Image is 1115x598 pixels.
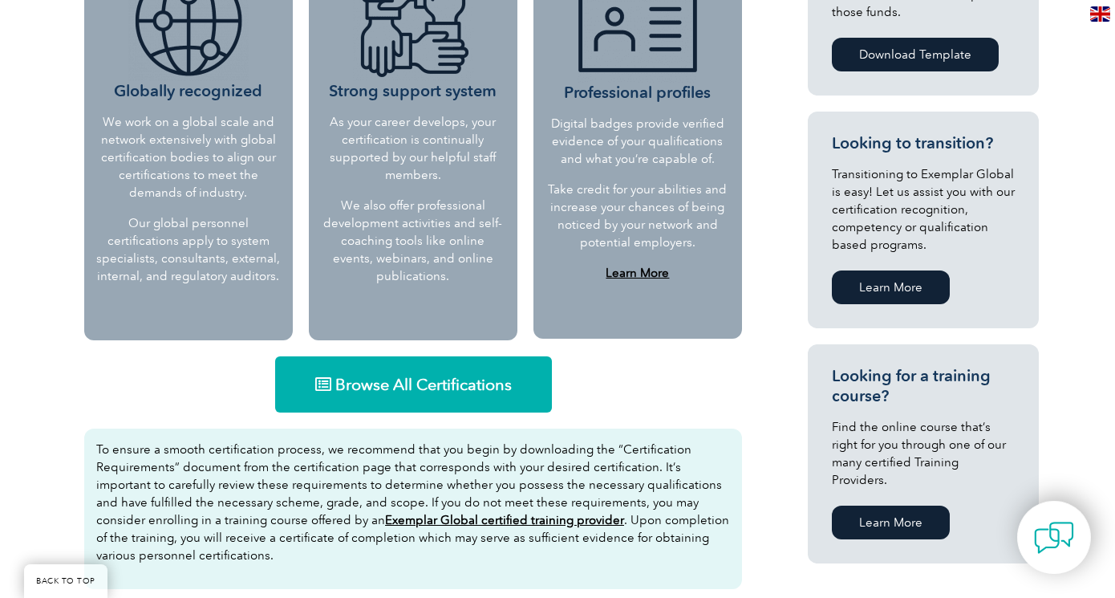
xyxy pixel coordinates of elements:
a: Download Template [832,38,999,71]
a: Exemplar Global certified training provider [385,513,624,527]
p: Find the online course that’s right for you through one of our many certified Training Providers. [832,418,1015,489]
p: Take credit for your abilities and increase your chances of being noticed by your network and pot... [547,181,728,251]
img: en [1090,6,1110,22]
a: Browse All Certifications [275,356,552,413]
p: We also offer professional development activities and self-coaching tools like online events, web... [321,197,505,285]
p: Transitioning to Exemplar Global is easy! Let us assist you with our certification recognition, c... [832,165,1015,254]
h3: Looking to transition? [832,133,1015,153]
p: We work on a global scale and network extensively with global certification bodies to align our c... [96,113,281,201]
p: Our global personnel certifications apply to system specialists, consultants, external, internal,... [96,214,281,285]
a: Learn More [606,266,669,280]
img: contact-chat.png [1034,518,1074,558]
h3: Looking for a training course? [832,366,1015,406]
a: Learn More [832,506,950,539]
a: Learn More [832,271,950,304]
p: As your career develops, your certification is continually supported by our helpful staff members. [321,113,505,184]
p: Digital badges provide verified evidence of your qualifications and what you’re capable of. [547,115,728,168]
a: BACK TO TOP [24,564,107,598]
span: Browse All Certifications [335,376,512,393]
p: To ensure a smooth certification process, we recommend that you begin by downloading the “Certifi... [96,441,730,564]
